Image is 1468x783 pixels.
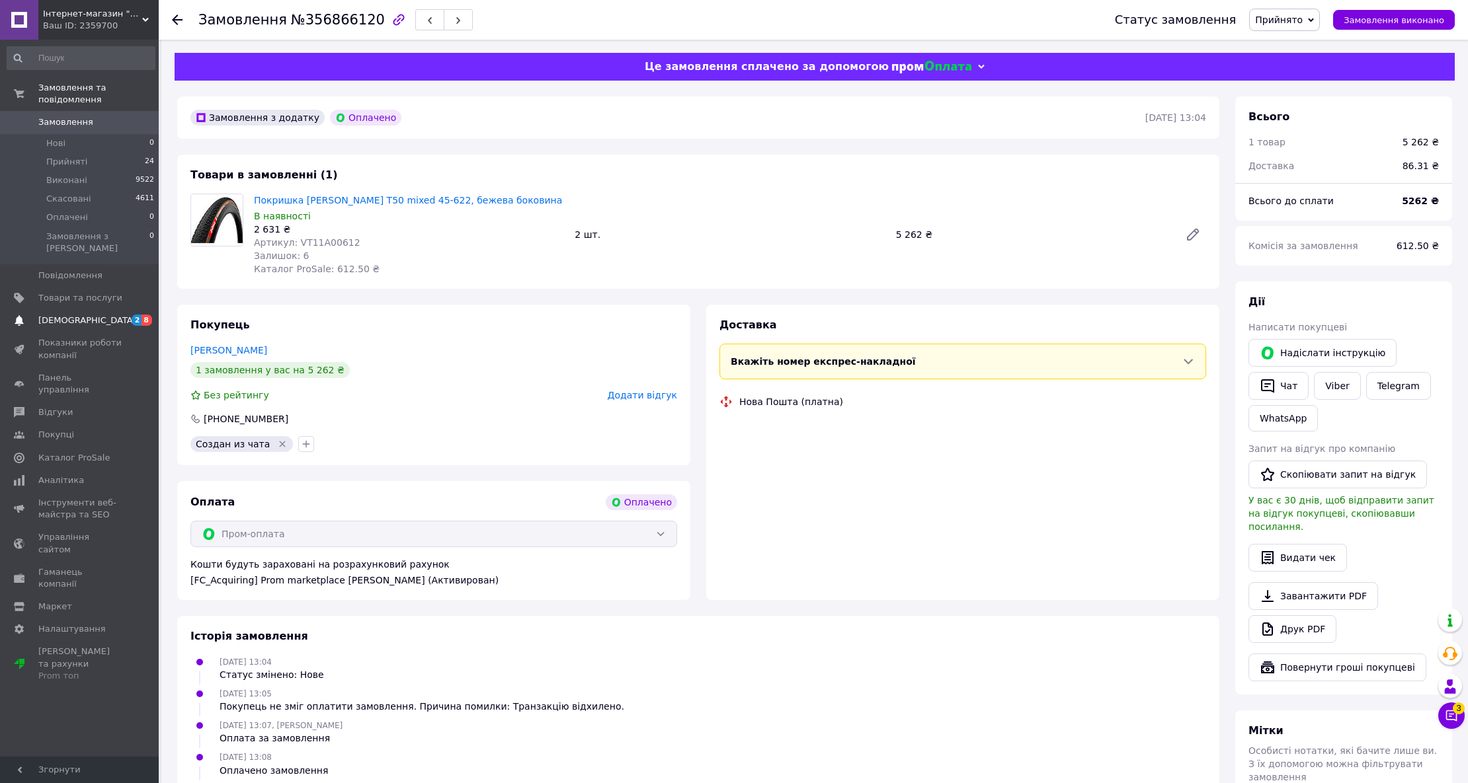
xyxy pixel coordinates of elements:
a: WhatsApp [1248,405,1318,431]
span: Доставка [1248,161,1294,171]
span: Написати покупцеві [1248,322,1347,332]
span: №356866120 [291,12,385,28]
div: Покупець не зміг оплатити замовлення. Причина помилки: Транзакцію відхилено. [220,700,624,713]
button: Видати чек [1248,544,1347,572]
span: Покупець [190,318,250,331]
span: Дії [1248,295,1265,308]
div: [PHONE_NUMBER] [202,412,290,426]
span: Скасовані [46,193,91,205]
span: 0 [149,137,154,149]
div: 5 262 ₴ [891,225,1174,244]
span: Запит на відгук про компанію [1248,443,1395,454]
span: Замовлення [198,12,287,28]
span: Товари та послуги [38,292,122,304]
span: [PERSON_NAME] та рахунки [38,646,122,682]
span: [DEMOGRAPHIC_DATA] [38,315,136,326]
div: Повернутися назад [172,13,183,26]
span: Відгуки [38,406,73,418]
span: Вкажіть номер експрес-накладної [731,356,916,367]
span: 2 [132,315,142,326]
span: Аналітика [38,474,84,486]
button: Надіслати інструкцію [1248,339,1397,367]
span: 9522 [136,174,154,186]
span: Создан из чата [196,439,270,449]
span: В наявності [254,211,311,221]
div: Оплата за замовлення [220,731,343,745]
span: [DATE] 13:04 [220,657,272,667]
span: [DATE] 13:08 [220,753,272,762]
img: Покришка Vittoria Terreno T50 mixed 45-622, бежева боковина [191,194,243,246]
div: 1 замовлення у вас на 5 262 ₴ [190,362,350,378]
span: Управління сайтом [38,531,122,555]
span: У вас є 30 днів, щоб відправити запит на відгук покупцеві, скопіювавши посилання. [1248,495,1434,532]
span: Прийняті [46,156,87,168]
span: Доставка [719,318,777,331]
span: Виконані [46,174,87,186]
div: Prom топ [38,670,122,682]
div: Оплачено [606,494,677,510]
span: Замовлення та повідомлення [38,82,159,106]
span: 0 [149,211,154,223]
span: Замовлення виконано [1344,15,1444,25]
span: 3 [1453,702,1465,714]
span: 612.50 ₴ [1397,241,1439,251]
span: 1 товар [1248,137,1285,147]
span: 4611 [136,193,154,205]
span: [DATE] 13:07, [PERSON_NAME] [220,721,343,730]
div: Оплачено [330,110,401,126]
input: Пошук [7,46,155,70]
span: Замовлення [38,116,93,128]
button: Скопіювати запит на відгук [1248,461,1427,488]
span: Оплачені [46,211,88,223]
span: Гаманець компанії [38,566,122,590]
span: Налаштування [38,623,106,635]
button: Чат з покупцем3 [1438,702,1465,729]
span: 0 [149,231,154,254]
span: Всього до сплати [1248,196,1334,206]
span: Оплата [190,496,235,508]
span: Інтернет-магазин "Asbike" [43,8,142,20]
span: Історія замовлення [190,630,308,642]
span: Маркет [38,601,72,613]
button: Замовлення виконано [1333,10,1455,30]
span: [DATE] 13:05 [220,689,272,698]
span: 24 [145,156,154,168]
a: Покришка [PERSON_NAME] T50 mixed 45-622, бежева боковина [254,195,562,205]
span: Мітки [1248,724,1284,737]
div: Оплачено замовлення [220,764,328,777]
a: Viber [1314,372,1360,400]
time: [DATE] 13:04 [1145,112,1206,123]
span: Інструменти веб-майстра та SEO [38,497,122,521]
span: Товари в замовленні (1) [190,168,338,181]
span: Повідомлення [38,270,102,281]
span: Панель управління [38,372,122,396]
div: Замовлення з додатку [190,110,325,126]
b: 5262 ₴ [1402,196,1439,206]
div: 86.31 ₴ [1395,151,1447,180]
div: 2 шт. [569,225,890,244]
div: 2 631 ₴ [254,223,564,236]
span: Прийнято [1255,15,1303,25]
span: Залишок: 6 [254,250,309,261]
div: Статус замовлення [1115,13,1237,26]
span: 8 [142,315,152,326]
span: Каталог ProSale [38,452,110,464]
div: [FC_Acquiring] Prom marketplace [PERSON_NAME] (Активирован) [190,574,677,587]
div: Ваш ID: 2359700 [43,20,159,32]
span: Артикул: VT11A00612 [254,237,360,248]
svg: Видалити мітку [277,439,288,449]
a: Telegram [1366,372,1431,400]
button: Повернути гроші покупцеві [1248,653,1426,681]
a: [PERSON_NAME] [190,345,267,355]
div: Нова Пошта (платна) [736,395,846,408]
span: Показники роботи компанії [38,337,122,361]
span: Каталог ProSale: 612.50 ₴ [254,264,380,274]
a: Завантажити PDF [1248,582,1378,610]
span: Замовлення з [PERSON_NAME] [46,231,149,254]
img: evopay logo [892,61,971,73]
button: Чат [1248,372,1309,400]
div: 5 262 ₴ [1403,135,1439,149]
span: Без рейтингу [204,390,269,400]
div: Кошти будуть зараховані на розрахунковий рахунок [190,558,677,587]
span: Комісія за замовлення [1248,241,1358,251]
